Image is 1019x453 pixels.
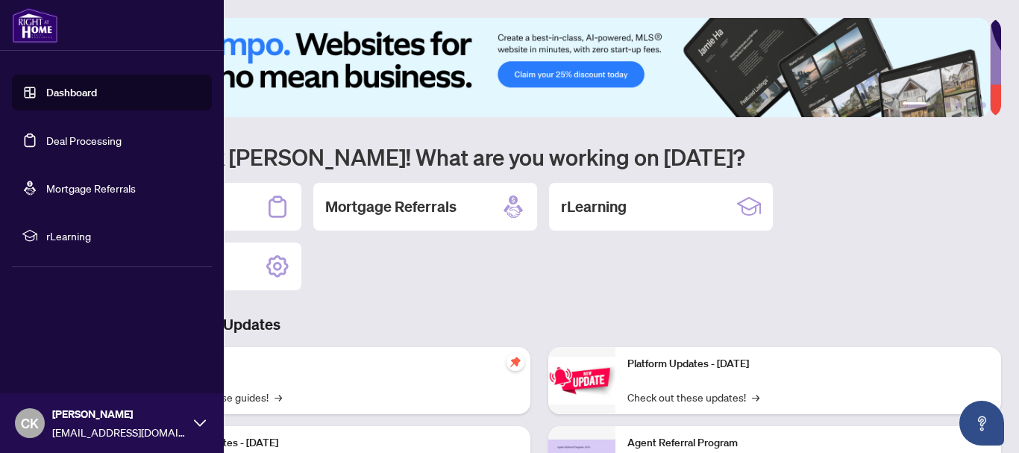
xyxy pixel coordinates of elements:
span: → [275,389,282,405]
h3: Brokerage & Industry Updates [78,314,1001,335]
span: CK [21,413,39,434]
h2: rLearning [561,196,627,217]
a: Deal Processing [46,134,122,147]
p: Agent Referral Program [627,435,989,452]
img: logo [12,7,58,43]
span: [PERSON_NAME] [52,406,186,422]
img: Platform Updates - June 23, 2025 [548,357,615,404]
button: Open asap [959,401,1004,446]
a: Dashboard [46,86,97,99]
p: Platform Updates - [DATE] [627,356,989,372]
button: 6 [980,102,986,108]
a: Check out these updates!→ [627,389,759,405]
button: 2 [932,102,938,108]
img: Slide 0 [78,18,990,117]
p: Platform Updates - [DATE] [157,435,518,452]
button: 1 [903,102,926,108]
p: Self-Help [157,356,518,372]
span: → [752,389,759,405]
a: Mortgage Referrals [46,181,136,195]
button: 5 [968,102,974,108]
h1: Welcome back [PERSON_NAME]! What are you working on [DATE]? [78,143,1001,171]
button: 3 [944,102,950,108]
h2: Mortgage Referrals [325,196,457,217]
span: [EMAIL_ADDRESS][DOMAIN_NAME] [52,424,186,440]
span: pushpin [507,353,524,371]
span: rLearning [46,228,201,244]
button: 4 [956,102,962,108]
